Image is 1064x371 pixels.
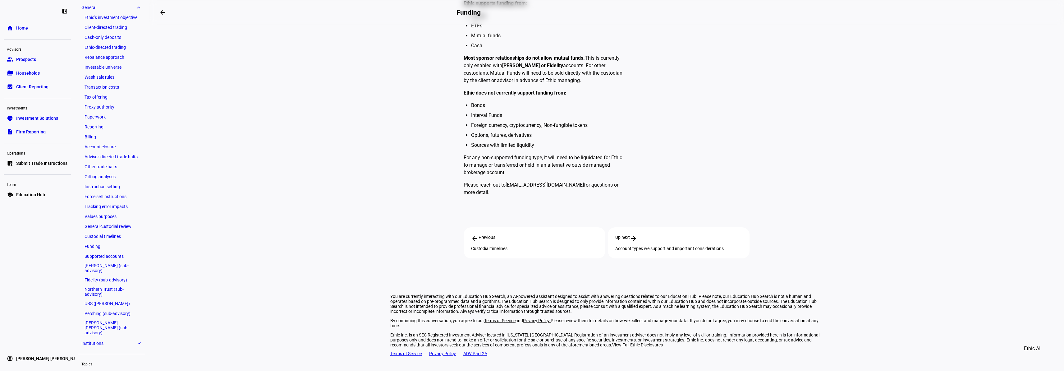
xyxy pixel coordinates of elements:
li: ETFs [471,22,623,30]
a: Cash-only deposits [81,33,142,42]
li: Options, futures, derivatives [471,132,623,139]
div: Learn [4,180,71,188]
div: Custodial timelines [471,246,598,251]
a: Tracking error impacts [81,202,142,211]
a: Terms of Service [484,318,516,323]
strong: Ethic does not currently support funding from: [464,90,566,96]
a: Advisor-directed trade halts [81,152,142,161]
a: Transaction costs [81,83,142,91]
a: Force sell instructions [81,192,142,201]
span: General [81,5,136,10]
eth-mat-symbol: home [7,25,13,31]
span: Ethic AI [1024,341,1040,356]
a: Ethic-directed trading [81,43,142,52]
span: Up next [615,235,630,242]
div: Ethic Inc. is an SEC Registered Investment Adviser located in [US_STATE], [GEOGRAPHIC_DATA]. Regi... [390,332,823,347]
strong: [PERSON_NAME] or Fidelity [502,63,563,68]
a: Instruction setting [81,182,142,191]
a: Values purposes [81,212,142,221]
a: Tax offering [81,93,142,101]
div: Advisors [4,44,71,53]
span: Households [16,70,40,76]
mat-icon: arrow_back [471,235,479,242]
eth-mat-symbol: description [7,129,13,135]
a: [EMAIL_ADDRESS][DOMAIN_NAME] [506,182,584,188]
p: You are currently interacting with our Education Hub Search, an AI-powered assistant designed to ... [390,294,823,314]
a: homeHome [4,22,71,34]
mat-icon: arrow_backwards [159,9,167,16]
li: Foreign currency, cryptocurrency, Non-fungible tokens [471,122,623,129]
a: Rebalance approach [81,53,142,62]
span: Institutions [81,341,136,346]
p: Please reach out to for questions or more detail. [464,181,623,196]
a: Gifting analyses [81,172,142,181]
a: Account closure [81,142,142,151]
a: pie_chartInvestment Solutions [4,112,71,124]
a: Paperwork [81,113,142,121]
li: Interval Funds [471,112,623,119]
div: Account types we support and important considerations [615,246,742,251]
a: Privacy Policy [429,351,456,356]
span: Prospects [16,56,36,63]
eth-mat-symbol: left_panel_close [62,8,68,14]
a: Supported accounts [81,252,142,261]
a: Custodial timelines [81,232,142,241]
eth-mat-symbol: list_alt_add [7,160,13,166]
a: Privacy Policy. [523,318,551,323]
eth-mat-symbol: expand_more [136,4,142,11]
p: For any non-supported funding type, it will need to be liquidated for Ethic to manage or transfer... [464,154,623,176]
span: [PERSON_NAME] [PERSON_NAME] [16,355,84,362]
div: Topics [78,359,145,368]
a: Fidelity (sub-advisory) [81,276,142,284]
li: Bonds [471,102,623,109]
li: Sources with limited liquidity [471,141,623,149]
a: [PERSON_NAME] (sub-advisory) [81,262,142,274]
a: bid_landscapeClient Reporting [4,81,71,93]
strong: Most sponsor relationships do not allow mutual funds. [464,55,585,61]
eth-mat-symbol: group [7,56,13,63]
span: Home [16,25,28,31]
li: Mutual funds [471,32,623,39]
a: Billing [81,132,142,141]
div: Operations [4,148,71,157]
span: Previous [479,235,495,242]
a: General custodial review [81,222,142,231]
eth-mat-symbol: folder_copy [7,70,13,76]
a: Ethic’s investment objective [81,13,142,22]
a: UBS ([PERSON_NAME]) [81,299,142,308]
span: View Full Ethic Disclosures [612,342,663,347]
a: groupProspects [4,53,71,66]
span: Education Hub [16,192,45,198]
mat-icon: arrow_forward [630,235,637,242]
a: folder_copyHouseholds [4,67,71,79]
p: By continuing this conversation, you agree to our and Please review them for details on how we co... [390,318,823,328]
a: Northern Trust (sub-advisory) [81,285,142,298]
eth-mat-symbol: bid_landscape [7,84,13,90]
h2: Funding [456,9,480,16]
a: Generalexpand_more [78,3,145,12]
div: Investments [4,103,71,112]
li: Cash [471,42,623,49]
p: This is currently only enabled with accounts. For other custodians, Mutual Funds will need to be ... [464,54,623,84]
a: Investable universe [81,63,142,72]
a: descriptionFirm Reporting [4,126,71,138]
a: Terms of Service [390,351,422,356]
a: Other trade halts [81,162,142,171]
eth-mat-symbol: school [7,192,13,198]
eth-mat-symbol: pie_chart [7,115,13,121]
a: Funding [81,242,142,251]
span: Submit Trade Instructions [16,160,67,166]
span: Firm Reporting [16,129,46,135]
a: Client-directed trading [81,23,142,32]
button: Ethic AI [1015,341,1049,356]
a: Wash sale rules [81,73,142,81]
a: Pershing (sub-advisory) [81,309,142,318]
eth-mat-symbol: expand_more [136,340,142,346]
a: Institutionsexpand_more [78,339,145,348]
a: Reporting [81,123,142,131]
a: [PERSON_NAME] [PERSON_NAME] (sub-advisory) [81,319,142,336]
span: Investment Solutions [16,115,58,121]
span: Client Reporting [16,84,48,90]
a: Proxy authority [81,103,142,111]
eth-mat-symbol: account_circle [7,355,13,362]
